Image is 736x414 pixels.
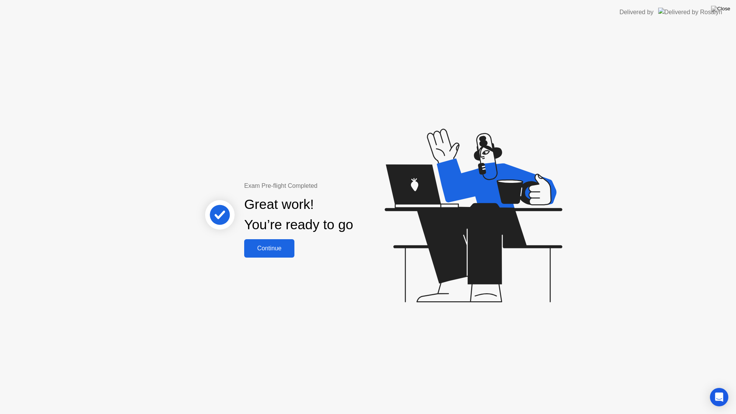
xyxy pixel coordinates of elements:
div: Continue [246,245,292,252]
img: Close [711,6,730,12]
div: Delivered by [619,8,654,17]
img: Delivered by Rosalyn [658,8,722,16]
button: Continue [244,239,294,258]
div: Open Intercom Messenger [710,388,728,406]
div: Exam Pre-flight Completed [244,181,402,191]
div: Great work! You’re ready to go [244,194,353,235]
